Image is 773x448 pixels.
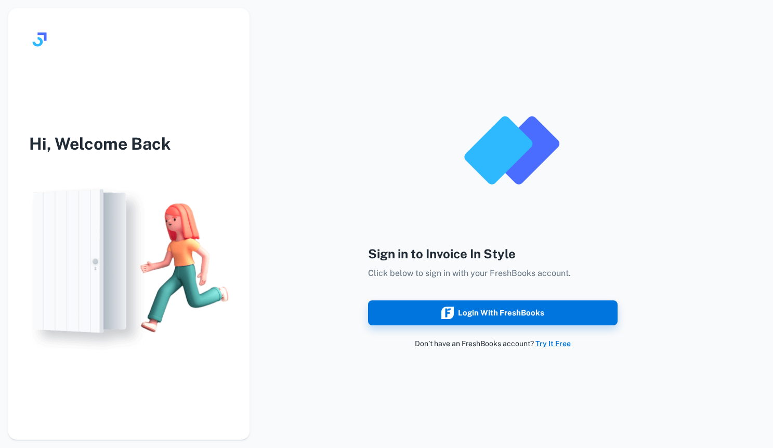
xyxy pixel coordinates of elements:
[368,244,618,263] h4: Sign in to Invoice In Style
[535,339,571,348] a: Try It Free
[368,267,618,280] p: Click below to sign in with your FreshBooks account.
[368,300,618,325] button: Login with FreshBooks
[368,338,618,349] p: Don’t have an FreshBooks account?
[441,306,544,320] div: Login with FreshBooks
[460,99,564,203] img: logo_invoice_in_style_app.png
[8,131,250,156] h3: Hi, Welcome Back
[29,29,50,50] img: logo.svg
[8,177,250,358] img: login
